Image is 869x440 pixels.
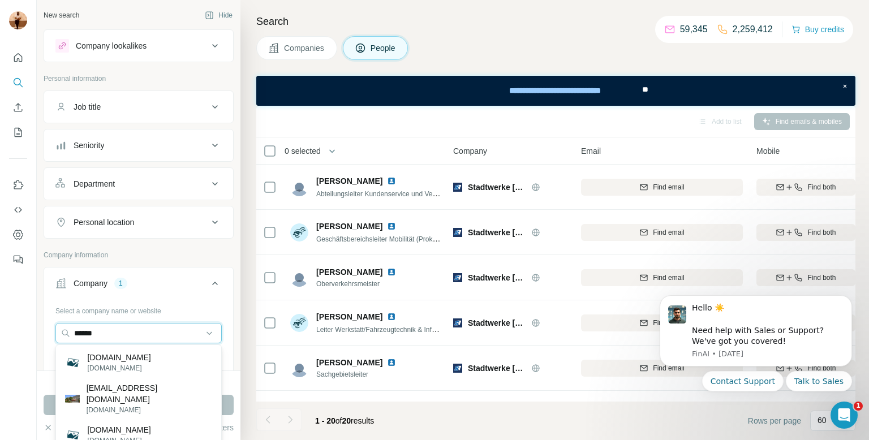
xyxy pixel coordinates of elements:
[756,145,780,157] span: Mobile
[290,359,308,377] img: Avatar
[316,189,448,198] span: Abteilungsleiter Kundenservice und Vertrieb
[453,145,487,157] span: Company
[316,357,382,368] span: [PERSON_NAME]
[316,325,510,334] span: Leiter Werkstatt/Fahrzeugtechnik & Infrastruktur Verkehrsbetrieb
[55,301,222,316] div: Select a company name or website
[831,402,858,429] iframe: Intercom live chat
[316,234,561,243] span: Geschäftsbereichsleiter Mobilität (Prokurist) / Park Service Remscheid (Prokurist)
[854,402,863,411] span: 1
[581,145,601,157] span: Email
[453,273,462,282] img: Logo of Stadtwerke Remscheid
[9,200,27,220] button: Use Surfe API
[335,416,342,425] span: of
[44,93,233,120] button: Job title
[468,272,526,283] span: Stadtwerke [GEOGRAPHIC_DATA]
[44,32,233,59] button: Company lookalikes
[387,358,396,367] img: LinkedIn logo
[807,227,836,238] span: Find both
[44,250,234,260] p: Company information
[9,11,27,29] img: Avatar
[44,74,234,84] p: Personal information
[453,183,462,192] img: Logo of Stadtwerke Remscheid
[87,405,212,415] p: [DOMAIN_NAME]
[756,269,855,286] button: Find both
[342,416,351,425] span: 20
[256,76,855,106] iframe: Banner
[316,221,382,232] span: [PERSON_NAME]
[468,182,526,193] span: Stadtwerke [GEOGRAPHIC_DATA]
[65,395,80,403] img: gasthaus.wendtner@gmx.at
[284,42,325,54] span: Companies
[453,318,462,327] img: Logo of Stadtwerke Remscheid
[9,225,27,245] button: Dashboard
[581,269,743,286] button: Find email
[285,145,321,157] span: 0 selected
[468,317,526,329] span: Stadtwerke [GEOGRAPHIC_DATA]
[315,416,374,425] span: results
[9,249,27,270] button: Feedback
[197,7,240,24] button: Hide
[316,279,401,289] span: Oberverkehrsmeister
[653,182,684,192] span: Find email
[316,311,382,322] span: [PERSON_NAME]
[581,314,743,331] button: Find email
[9,97,27,118] button: Enrich CSV
[44,209,233,236] button: Personal location
[807,273,836,283] span: Find both
[74,101,101,113] div: Job title
[387,176,396,186] img: LinkedIn logo
[88,363,151,373] p: [DOMAIN_NAME]
[88,352,151,363] p: [DOMAIN_NAME]
[468,227,526,238] span: Stadtwerke [GEOGRAPHIC_DATA]
[387,268,396,277] img: LinkedIn logo
[316,369,401,379] span: Sachgebietsleiter
[643,282,869,434] iframe: Intercom notifications message
[44,170,233,197] button: Department
[807,182,836,192] span: Find both
[88,424,151,435] p: [DOMAIN_NAME]
[290,269,308,287] img: Avatar
[9,48,27,68] button: Quick start
[44,422,76,433] button: Clear
[290,314,308,332] img: Avatar
[290,178,308,196] img: Avatar
[44,10,79,20] div: New search
[9,72,27,93] button: Search
[74,178,115,189] div: Department
[74,140,104,151] div: Seniority
[756,224,855,241] button: Find both
[653,273,684,283] span: Find email
[581,224,743,241] button: Find email
[468,363,526,374] span: Stadtwerke [GEOGRAPHIC_DATA]
[453,228,462,237] img: Logo of Stadtwerke Remscheid
[44,132,233,159] button: Seniority
[290,223,308,241] img: Avatar
[74,217,134,228] div: Personal location
[680,23,708,36] p: 59,345
[316,175,382,187] span: [PERSON_NAME]
[76,40,147,51] div: Company lookalikes
[316,266,382,278] span: [PERSON_NAME]
[733,23,773,36] p: 2,259,412
[371,42,397,54] span: People
[65,355,81,370] img: fgmx.at
[315,416,335,425] span: 1 - 20
[256,14,855,29] h4: Search
[87,382,212,405] p: [EMAIL_ADDRESS][DOMAIN_NAME]
[453,364,462,373] img: Logo of Stadtwerke Remscheid
[653,227,684,238] span: Find email
[756,179,855,196] button: Find both
[74,278,107,289] div: Company
[581,360,743,377] button: Find email
[387,222,396,231] img: LinkedIn logo
[581,179,743,196] button: Find email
